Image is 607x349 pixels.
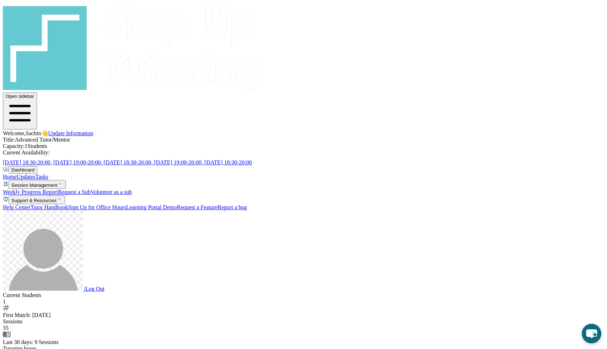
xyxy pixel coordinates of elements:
a: Home [3,174,17,180]
a: |Log Out [3,286,104,292]
a: [DATE] 18:30-20:00, [DATE] 19:00-20:00, [DATE] 18:30-20:00, [DATE] 19:00-20:00, [DATE] 18:30-20:00 [3,159,260,165]
img: Chevron Right [93,129,99,135]
div: [DATE] [3,312,604,318]
span: Support & Resources [11,198,57,203]
button: Support & Resources [9,195,65,204]
div: 1 [3,298,604,305]
a: Updates [17,174,35,180]
span: Advanced Tutor/Mentor [15,137,70,143]
div: Sessions [3,318,604,325]
span: Title: [3,137,15,143]
button: Session Management [9,180,66,189]
span: Session Management [11,183,57,188]
a: Update Information [48,130,99,136]
button: Open sidebar [3,92,37,129]
a: Request a Feature [177,204,218,210]
span: Current Availability: [3,149,50,155]
img: card [3,331,11,338]
button: Dashboard [9,166,37,174]
div: 35 [3,325,604,331]
span: Open sidebar [6,94,34,99]
a: Weekly Progress Report [3,189,58,195]
a: Request a Sub [58,189,91,195]
a: Tutor Handbook [31,204,68,210]
span: First Match : [3,312,31,318]
div: 9 Sessions [3,339,604,345]
img: logo [3,3,264,91]
span: Capacity: [3,143,25,149]
img: user-img [3,211,83,291]
a: Help Center [3,204,31,210]
span: Welcome, Sachin 👋 [3,130,48,136]
span: | [84,286,85,292]
span: [DATE] 18:30-20:00, [DATE] 19:00-20:00, [DATE] 18:30-20:00, [DATE] 19:00-20:00, [DATE] 18:30-20:00 [3,159,252,165]
a: Sign Up for Office Hours [68,204,126,210]
button: chat-button [582,324,601,343]
span: Last 30 days : [3,339,33,345]
a: Learning Portal Demo [126,204,177,210]
div: Current Students [3,292,604,298]
span: Log Out [85,286,104,292]
a: Volunteer as a sub [91,189,132,195]
span: Dashboard [11,167,34,173]
a: Report a bug [217,204,247,210]
a: Tasks [36,174,48,180]
img: card [3,305,9,311]
span: 1 Students [25,143,47,149]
